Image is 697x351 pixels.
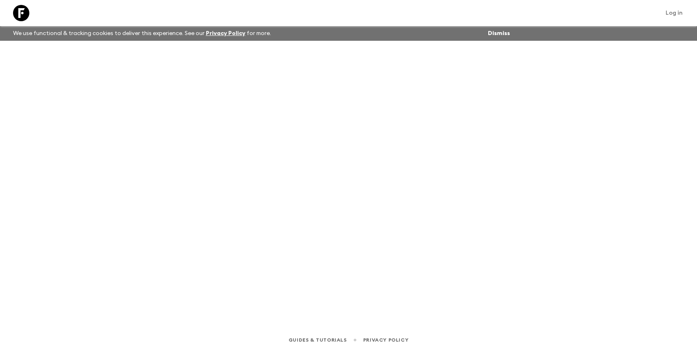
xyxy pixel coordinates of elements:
a: Guides & Tutorials [289,336,347,344]
button: Dismiss [486,28,512,39]
a: Privacy Policy [206,31,245,36]
a: Privacy Policy [363,336,408,344]
a: Log in [661,7,687,19]
p: We use functional & tracking cookies to deliver this experience. See our for more. [10,26,274,41]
